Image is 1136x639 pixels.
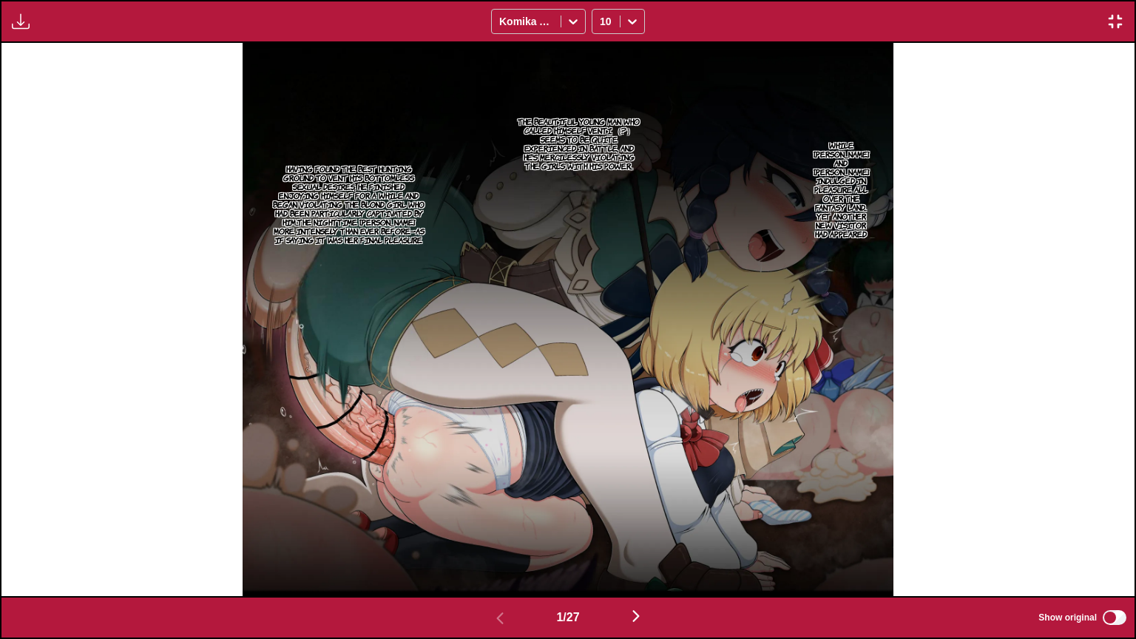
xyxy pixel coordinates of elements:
p: The beautiful young man who called himself Venti （?） seems to be quite experienced in battle, and... [514,114,644,173]
img: Download translated images [12,13,30,30]
img: Previous page [491,609,509,627]
p: Having found the best hunting ground to vent his bottomless sexual desires, he finished enjoying ... [270,161,428,247]
img: Manga Panel [243,43,893,596]
span: Show original [1038,612,1097,623]
p: While [PERSON_NAME] and [PERSON_NAME] indulged in pleasure all over the fantasy land... yet anoth... [809,138,874,241]
img: Next page [627,607,645,625]
input: Show original [1103,610,1126,625]
span: 1 / 27 [556,611,579,624]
